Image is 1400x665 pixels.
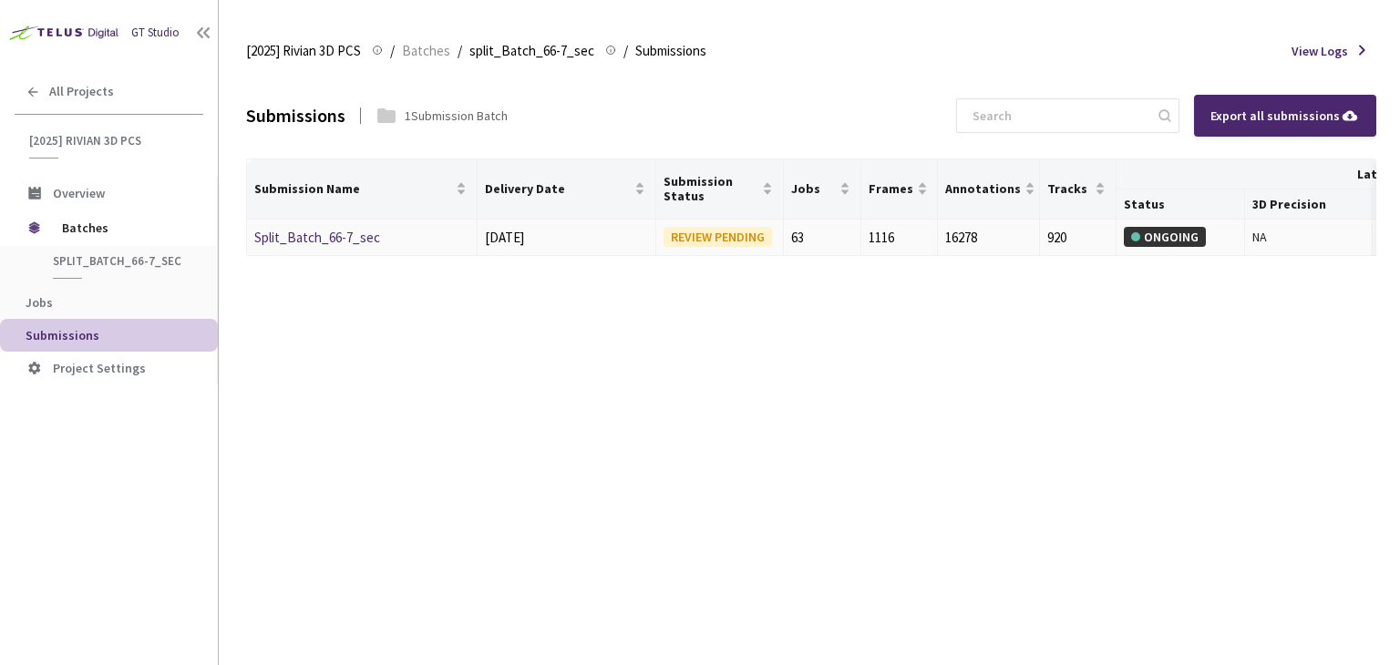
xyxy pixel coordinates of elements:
span: Tracks [1047,181,1091,196]
a: Batches [398,40,454,60]
th: Status [1117,189,1244,220]
span: Jobs [26,294,53,311]
span: [2025] Rivian 3D PCS [29,133,192,148]
div: 920 [1047,227,1108,249]
span: Overview [53,185,105,201]
span: Batches [402,40,450,62]
li: / [623,40,628,62]
th: Submission Name [247,159,478,220]
span: Submissions [26,327,99,343]
span: Project Settings [53,360,146,376]
span: split_Batch_66-7_sec [53,253,188,269]
div: Export all submissions [1210,106,1360,126]
span: Annotations [945,181,1021,196]
span: Delivery Date [485,181,631,196]
div: 63 [791,227,852,249]
th: Submission Status [656,159,784,220]
div: GT Studio [131,24,180,42]
div: 1116 [869,227,930,249]
span: Jobs [791,181,835,196]
span: split_Batch_66-7_sec [469,40,594,62]
div: 1 Submission Batch [405,106,508,126]
th: Delivery Date [478,159,656,220]
span: Frames [869,181,913,196]
div: Submissions [246,101,345,129]
span: Submission Name [254,181,452,196]
div: [DATE] [485,227,648,249]
div: 16278 [945,227,1032,249]
a: Split_Batch_66-7_sec [254,229,380,246]
span: Submission Status [664,174,758,203]
span: [2025] Rivian 3D PCS [246,40,361,62]
input: Search [962,99,1156,132]
th: Frames [861,159,938,220]
div: ONGOING [1124,227,1206,247]
span: All Projects [49,84,114,99]
div: NA [1252,227,1364,247]
th: Tracks [1040,159,1117,220]
li: / [390,40,395,62]
th: Annotations [938,159,1040,220]
span: View Logs [1292,41,1348,61]
span: Batches [62,210,187,246]
li: / [458,40,462,62]
span: Submissions [635,40,706,62]
div: REVIEW PENDING [664,227,772,247]
th: Jobs [784,159,860,220]
th: 3D Precision [1245,189,1373,220]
